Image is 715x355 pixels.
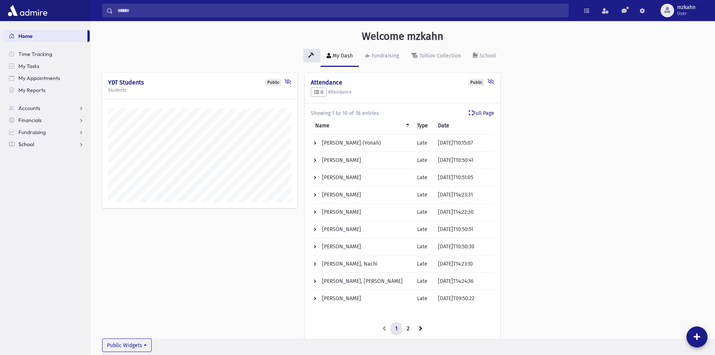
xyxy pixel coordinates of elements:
[18,141,34,148] span: School
[265,79,281,86] div: Public
[311,204,412,221] td: [PERSON_NAME]
[311,88,494,97] h5: Attendance
[412,186,434,204] td: Late
[311,169,412,186] td: [PERSON_NAME]
[311,290,412,307] td: [PERSON_NAME]
[390,322,402,335] a: 1
[434,169,494,186] td: [DATE]T10:51:05
[3,138,90,150] a: School
[3,102,90,114] a: Accounts
[434,255,494,273] td: [DATE]T14:23:10
[412,169,434,186] td: Late
[102,338,152,352] button: Public Widgets
[412,134,434,152] td: Late
[434,186,494,204] td: [DATE]T14:23:31
[412,255,434,273] td: Late
[412,117,434,134] th: Type
[6,3,49,18] img: AdmirePro
[311,273,412,290] td: [PERSON_NAME], [PERSON_NAME]
[412,290,434,307] td: Late
[18,51,52,57] span: Time Tracking
[478,53,496,59] div: School
[18,87,45,94] span: My Reports
[113,4,568,17] input: Search
[3,72,90,84] a: My Appointments
[3,48,90,60] a: Time Tracking
[412,204,434,221] td: Late
[418,53,461,59] div: Tuition Collection
[434,134,494,152] td: [DATE]T10:15:07
[3,126,90,138] a: Fundraising
[370,53,399,59] div: Fundraising
[469,109,494,117] a: Full Page
[434,221,494,238] td: [DATE]T10:50:51
[311,79,494,86] h4: Attendance
[402,322,414,335] a: 2
[412,238,434,255] td: Late
[108,88,291,93] h5: Students
[3,84,90,96] a: My Reports
[434,204,494,221] td: [DATE]T14:22:30
[434,290,494,307] td: [DATE]T09:50:22
[434,238,494,255] td: [DATE]T10:50:30
[405,46,467,67] a: Tuition Collection
[331,53,353,59] div: My Dash
[311,186,412,204] td: [PERSON_NAME]
[18,75,60,82] span: My Appointments
[3,60,90,72] a: My Tasks
[3,114,90,126] a: Financials
[18,63,39,69] span: My Tasks
[434,117,494,134] th: Date
[18,33,33,39] span: Home
[321,46,359,67] a: My Dash
[311,134,412,152] td: [PERSON_NAME] (Yonah)
[311,152,412,169] td: [PERSON_NAME]
[434,273,494,290] td: [DATE]T14:24:36
[359,46,405,67] a: Fundraising
[677,5,695,11] span: mzkahn
[18,129,46,136] span: Fundraising
[311,255,412,273] td: [PERSON_NAME], Nachi
[18,117,42,124] span: Financials
[3,30,87,42] a: Home
[434,152,494,169] td: [DATE]T10:50:41
[18,105,40,112] span: Accounts
[108,79,291,86] h4: YDT Students
[468,79,485,86] div: Public
[311,88,327,97] button: 0
[677,11,695,17] span: User
[362,30,443,43] h3: Welcome mzkahn
[311,221,412,238] td: [PERSON_NAME]
[314,89,323,95] span: 0
[311,109,494,117] div: Showing 1 to 10 of 18 entries
[412,273,434,290] td: Late
[311,117,412,134] th: Name
[412,221,434,238] td: Late
[412,152,434,169] td: Late
[467,46,502,67] a: School
[311,238,412,255] td: [PERSON_NAME]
